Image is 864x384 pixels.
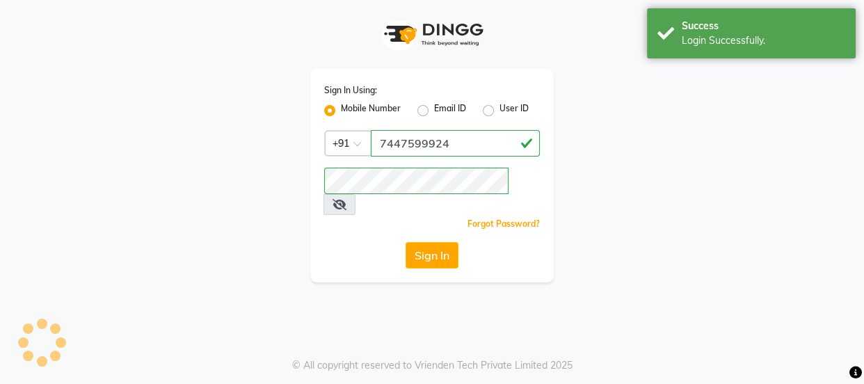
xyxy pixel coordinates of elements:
[324,84,377,97] label: Sign In Using:
[682,33,845,48] div: Login Successfully.
[499,102,529,119] label: User ID
[682,19,845,33] div: Success
[406,242,458,269] button: Sign In
[434,102,466,119] label: Email ID
[467,218,540,229] a: Forgot Password?
[324,168,509,194] input: Username
[341,102,401,119] label: Mobile Number
[376,14,488,55] img: logo1.svg
[371,130,540,157] input: Username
